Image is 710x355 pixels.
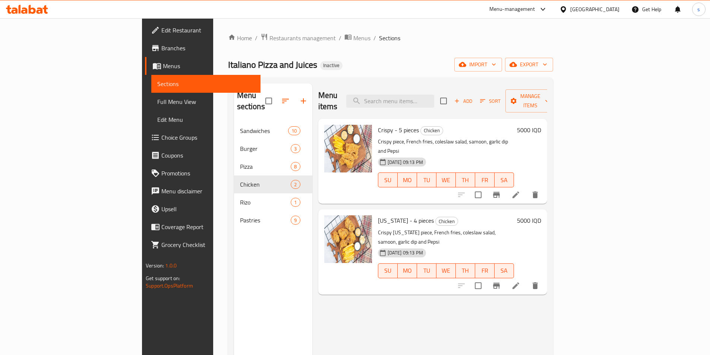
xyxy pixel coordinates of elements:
span: Upsell [161,205,255,213]
a: Choice Groups [145,129,261,146]
span: import [460,60,496,69]
button: Branch-specific-item [487,186,505,204]
a: Menus [344,33,370,43]
button: SA [495,263,514,278]
a: Upsell [145,200,261,218]
div: Chicken [420,126,443,135]
nav: breadcrumb [228,33,553,43]
span: Full Menu View [157,97,255,106]
div: Burger3 [234,140,312,158]
span: [US_STATE] - 4 pieces [378,215,434,226]
p: Crispy piece, French fries, coleslaw salad, samoon, garlic dip and Pepsi [378,137,514,156]
a: Sections [151,75,261,93]
span: Pastries [240,216,291,225]
span: WE [439,175,453,186]
div: items [288,126,300,135]
span: MO [401,265,414,276]
span: Chicken [421,126,443,135]
a: Full Menu View [151,93,261,111]
p: Crispy [US_STATE] piece, French fries, coleslaw salad, samoon, garlic dip and Pepsi [378,228,514,247]
span: Grocery Checklist [161,240,255,249]
a: Edit Restaurant [145,21,261,39]
h2: Menu items [318,90,338,112]
h6: 5000 IQD [517,125,541,135]
img: Kentucky - 4 pieces [324,215,372,263]
div: Burger [240,144,291,153]
a: Support.OpsPlatform [146,281,193,291]
span: Select to update [470,278,486,294]
button: Sort [478,95,502,107]
button: TU [417,263,436,278]
span: Coverage Report [161,222,255,231]
span: Edit Menu [157,115,255,124]
span: 10 [288,127,300,134]
span: Add [453,97,473,105]
span: Select section [436,93,451,109]
button: WE [436,263,456,278]
span: Sandwiches [240,126,288,135]
span: s [697,5,700,13]
div: Sandwiches10 [234,122,312,140]
span: TU [420,265,433,276]
span: Edit Restaurant [161,26,255,35]
input: search [346,95,434,108]
span: Choice Groups [161,133,255,142]
span: Version: [146,261,164,270]
div: items [291,162,300,171]
div: Menu-management [489,5,535,14]
span: Italiano Pizza and Juices [228,56,317,73]
span: Promotions [161,169,255,178]
span: FR [478,175,492,186]
div: items [291,216,300,225]
span: export [511,60,547,69]
a: Menu disclaimer [145,182,261,200]
button: delete [526,186,544,204]
span: 9 [291,217,300,224]
button: FR [475,263,495,278]
button: WE [436,172,456,187]
span: Branches [161,44,255,53]
button: TH [456,263,475,278]
span: Rizo [240,198,291,207]
span: Menu disclaimer [161,187,255,196]
div: [GEOGRAPHIC_DATA] [570,5,619,13]
span: Inactive [320,62,343,69]
div: Inactive [320,61,343,70]
div: items [291,144,300,153]
span: 2 [291,181,300,188]
span: SA [498,265,511,276]
div: items [291,180,300,189]
span: Get support on: [146,273,180,283]
span: Select all sections [261,93,277,109]
span: SU [381,175,395,186]
li: / [339,34,341,42]
button: delete [526,277,544,295]
a: Branches [145,39,261,57]
button: MO [398,172,417,187]
span: Select to update [470,187,486,203]
img: Crispy - 5 pieces [324,125,372,172]
button: MO [398,263,417,278]
a: Edit Menu [151,111,261,129]
span: WE [439,265,453,276]
span: Sort items [475,95,505,107]
a: Coverage Report [145,218,261,236]
button: export [505,58,553,72]
span: [DATE] 09:13 PM [385,159,426,166]
span: 3 [291,145,300,152]
span: Coupons [161,151,255,160]
a: Coupons [145,146,261,164]
button: SU [378,263,398,278]
button: Branch-specific-item [487,277,505,295]
div: Pizza8 [234,158,312,175]
div: Pizza [240,162,291,171]
span: Crispy - 5 pieces [378,124,419,136]
a: Edit menu item [511,281,520,290]
span: Add item [451,95,475,107]
span: Menus [353,34,370,42]
span: Restaurants management [269,34,336,42]
span: TH [459,175,472,186]
span: Chicken [240,180,291,189]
